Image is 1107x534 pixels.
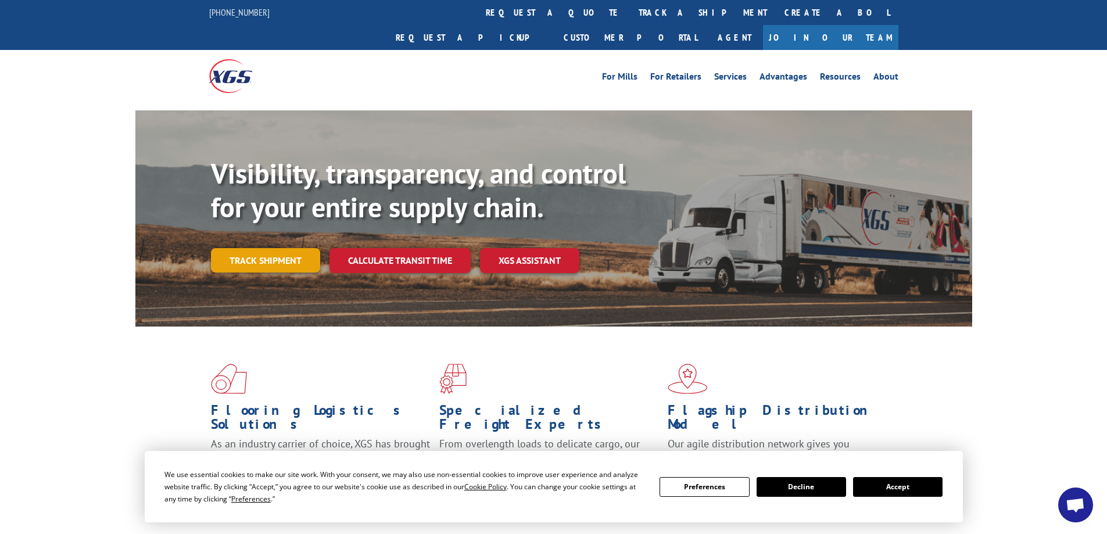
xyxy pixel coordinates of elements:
a: Resources [820,72,861,85]
button: Accept [853,477,943,497]
a: Track shipment [211,248,320,273]
span: As an industry carrier of choice, XGS has brought innovation and dedication to flooring logistics... [211,437,430,478]
a: About [873,72,898,85]
a: XGS ASSISTANT [480,248,579,273]
h1: Flooring Logistics Solutions [211,403,431,437]
div: We use essential cookies to make our site work. With your consent, we may also use non-essential ... [164,468,646,505]
span: Our agile distribution network gives you nationwide inventory management on demand. [668,437,882,464]
a: Customer Portal [555,25,706,50]
button: Decline [757,477,846,497]
p: From overlength loads to delicate cargo, our experienced staff knows the best way to move your fr... [439,437,659,489]
h1: Specialized Freight Experts [439,403,659,437]
a: Request a pickup [387,25,555,50]
a: Join Our Team [763,25,898,50]
a: Advantages [760,72,807,85]
img: xgs-icon-total-supply-chain-intelligence-red [211,364,247,394]
button: Preferences [660,477,749,497]
div: Cookie Consent Prompt [145,451,963,522]
b: Visibility, transparency, and control for your entire supply chain. [211,155,626,225]
a: For Mills [602,72,637,85]
a: Services [714,72,747,85]
a: For Retailers [650,72,701,85]
div: Open chat [1058,488,1093,522]
span: Preferences [231,494,271,504]
h1: Flagship Distribution Model [668,403,887,437]
span: Cookie Policy [464,482,507,492]
a: [PHONE_NUMBER] [209,6,270,18]
img: xgs-icon-focused-on-flooring-red [439,364,467,394]
img: xgs-icon-flagship-distribution-model-red [668,364,708,394]
a: Calculate transit time [329,248,471,273]
a: Agent [706,25,763,50]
